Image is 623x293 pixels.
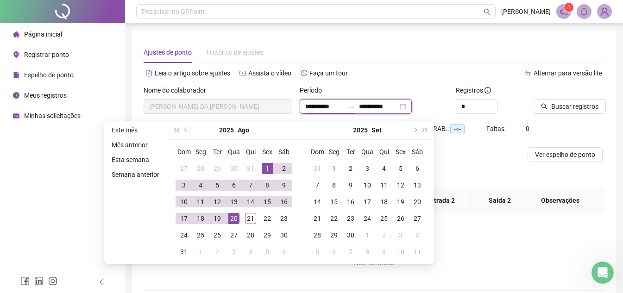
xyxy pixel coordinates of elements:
div: 13 [228,196,239,207]
td: 2025-08-30 [276,227,292,243]
th: Ter [342,143,359,160]
div: 11 [378,180,390,191]
img: 81766 [598,5,611,19]
td: 2025-09-19 [392,193,409,210]
span: Alternar para versão lite [534,69,602,77]
div: 9 [278,180,289,191]
th: Seg [326,143,342,160]
sup: 1 [564,3,573,12]
div: 27 [228,230,239,241]
td: 2025-09-04 [376,160,392,177]
span: youtube [239,70,246,76]
td: 2025-07-31 [242,160,259,177]
td: 2025-09-22 [326,210,342,227]
td: 2025-10-07 [342,243,359,260]
td: 2025-10-06 [326,243,342,260]
div: 26 [212,230,223,241]
div: 22 [328,213,340,224]
th: Sex [259,143,276,160]
div: 4 [245,246,256,257]
td: 2025-08-31 [309,160,326,177]
span: Minhas solicitações [24,112,81,119]
span: [PERSON_NAME] [501,6,551,17]
div: 20 [228,213,239,224]
span: swap [525,70,531,76]
td: 2025-09-20 [409,193,426,210]
td: 2025-08-04 [192,177,209,193]
td: 2025-08-11 [192,193,209,210]
label: Período [300,85,328,95]
span: to [348,103,355,110]
button: year panel [219,121,234,139]
div: 23 [345,213,356,224]
div: 2 [345,163,356,174]
td: 2025-10-03 [392,227,409,243]
span: search [484,8,491,15]
td: 2025-08-17 [176,210,192,227]
div: 23 [278,213,289,224]
div: 4 [195,180,206,191]
div: 2 [212,246,223,257]
td: 2025-09-03 [226,243,242,260]
td: 2025-10-02 [376,227,392,243]
div: 26 [395,213,406,224]
span: instagram [48,276,57,286]
td: 2025-09-23 [342,210,359,227]
th: Ter [209,143,226,160]
span: environment [13,51,19,58]
div: 1 [328,163,340,174]
div: 3 [178,180,189,191]
div: 14 [245,196,256,207]
span: Página inicial [24,31,62,38]
td: 2025-09-14 [309,193,326,210]
div: 13 [412,180,423,191]
td: 2025-08-03 [176,177,192,193]
td: 2025-08-05 [209,177,226,193]
div: 29 [328,230,340,241]
td: 2025-08-14 [242,193,259,210]
td: 2025-09-02 [209,243,226,260]
div: 28 [245,230,256,241]
td: 2025-09-01 [326,160,342,177]
div: 4 [378,163,390,174]
div: 17 [178,213,189,224]
td: 2025-10-11 [409,243,426,260]
label: Nome do colaborador [144,85,212,95]
div: 24 [362,213,373,224]
span: clock-circle [13,92,19,99]
button: Ver espelho de ponto [528,147,603,162]
td: 2025-09-09 [342,177,359,193]
div: 8 [262,180,273,191]
th: Qui [376,143,392,160]
div: 16 [278,196,289,207]
div: 7 [345,246,356,257]
td: 2025-09-04 [242,243,259,260]
td: 2025-08-06 [226,177,242,193]
div: 1 [362,230,373,241]
div: 27 [178,163,189,174]
div: 2 [278,163,289,174]
span: info-circle [485,87,491,94]
div: 11 [195,196,206,207]
span: facebook [20,276,30,286]
td: 2025-09-06 [409,160,426,177]
td: 2025-08-31 [176,243,192,260]
td: 2025-09-28 [309,227,326,243]
td: 2025-10-09 [376,243,392,260]
div: 5 [312,246,323,257]
span: Espelho de ponto [24,71,74,79]
div: 28 [312,230,323,241]
div: 17 [362,196,373,207]
span: 0 [526,125,529,132]
div: 3 [362,163,373,174]
span: Meus registros [24,92,67,99]
div: 1 [195,246,206,257]
td: 2025-09-24 [359,210,376,227]
div: 29 [262,230,273,241]
div: 12 [212,196,223,207]
div: 6 [412,163,423,174]
li: Esta semana [108,154,163,165]
span: Faça um tour [309,69,348,77]
span: search [541,103,547,110]
th: Sáb [409,143,426,160]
